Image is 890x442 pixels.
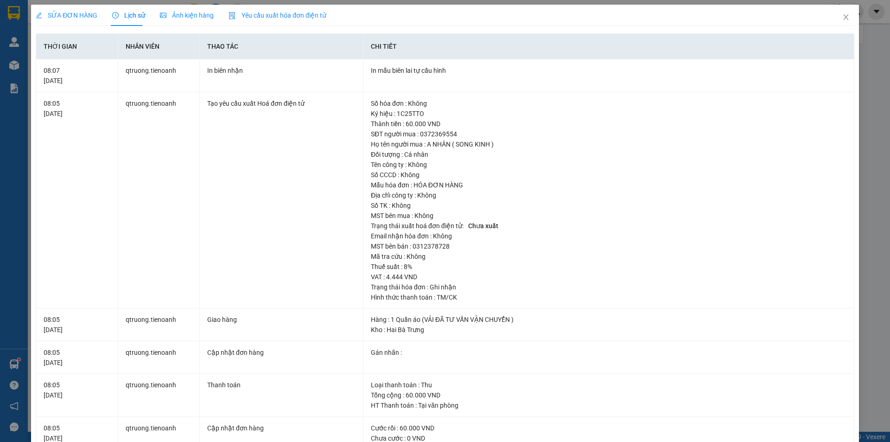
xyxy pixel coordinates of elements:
div: Tổng cộng : 60.000 VND [371,390,846,400]
div: Thành tiền : 60.000 VND [371,119,846,129]
span: Lịch sử [112,12,145,19]
th: Chi tiết [363,34,854,59]
div: Số CCCD : Không [371,170,846,180]
div: Số hóa đơn : Không [371,98,846,109]
th: Thời gian [36,34,118,59]
div: Cập nhật đơn hàng [207,347,356,358]
div: Trạng thái hóa đơn : Ghi nhận [371,282,846,292]
div: VAT : 4.444 VND [371,272,846,282]
td: qtruong.tienoanh [118,308,200,341]
div: Ký hiệu : 1C25TTO [371,109,846,119]
div: HT Thanh toán : Tại văn phòng [371,400,846,410]
td: qtruong.tienoanh [118,92,200,309]
td: qtruong.tienoanh [118,341,200,374]
div: In mẫu biên lai tự cấu hình [371,65,846,76]
div: Mẫu hóa đơn : HÓA ĐƠN HÀNG [371,180,846,190]
th: Thao tác [200,34,363,59]
span: edit [36,12,42,19]
span: SỬA ĐƠN HÀNG [36,12,97,19]
div: 08:05 [DATE] [44,380,110,400]
div: 08:05 [DATE] [44,347,110,368]
span: Yêu cầu xuất hóa đơn điện tử [229,12,326,19]
div: Mã tra cứu : Không [371,251,846,262]
div: 08:05 [DATE] [44,98,110,119]
div: Đối tượng : Cá nhân [371,149,846,160]
td: qtruong.tienoanh [118,374,200,417]
div: Tạo yêu cầu xuất Hoá đơn điện tử [207,98,356,109]
span: clock-circle [112,12,119,19]
div: SĐT người mua : 0372369554 [371,129,846,139]
span: Chưa xuất [465,221,502,231]
div: Họ tên người mua : A NHÂN ( SONG KINH ) [371,139,846,149]
div: Tên công ty : Không [371,160,846,170]
button: Close [833,5,859,31]
div: In biên nhận [207,65,356,76]
div: Cập nhật đơn hàng [207,423,356,433]
div: MST bên mua : Không [371,211,846,221]
div: 08:07 [DATE] [44,65,110,86]
span: close [842,13,850,21]
div: Thuế suất : 8% [371,262,846,272]
td: qtruong.tienoanh [118,59,200,92]
div: Loại thanh toán : Thu [371,380,846,390]
div: Gán nhãn : [371,347,846,358]
div: Kho : Hai Bà Trưng [371,325,846,335]
img: icon [229,12,236,19]
div: Giao hàng [207,314,356,325]
div: Thanh toán [207,380,356,390]
div: Cước rồi : 60.000 VND [371,423,846,433]
th: Nhân viên [118,34,200,59]
div: Trạng thái xuất hoá đơn điện tử : [371,221,846,231]
div: Hình thức thanh toán : TM/CK [371,292,846,302]
div: Số TK : Không [371,200,846,211]
div: 08:05 [DATE] [44,314,110,335]
div: MST bên bán : 0312378728 [371,241,846,251]
span: picture [160,12,166,19]
div: Email nhận hóa đơn : Không [371,231,846,241]
span: Ảnh kiện hàng [160,12,214,19]
div: Địa chỉ công ty : Không [371,190,846,200]
div: Hàng : 1 Quần áo (VẢI ĐÃ TƯ VẤN VẬN CHUYỂN ) [371,314,846,325]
